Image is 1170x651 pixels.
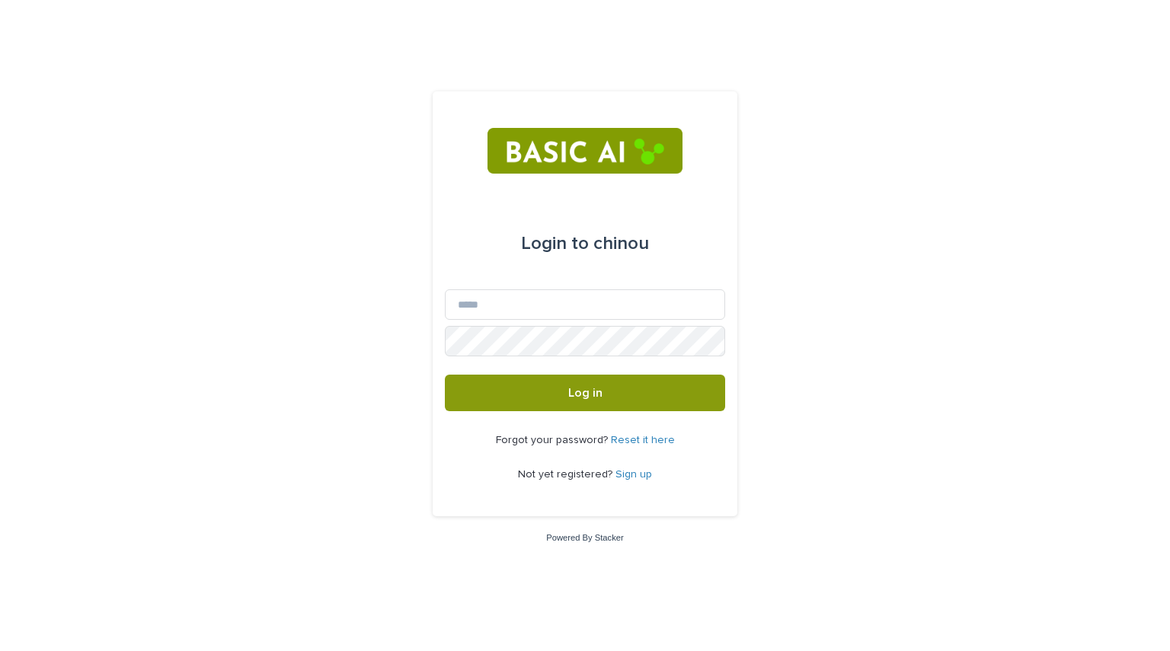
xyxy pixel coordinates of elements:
[521,222,649,265] div: chinou
[518,469,615,480] span: Not yet registered?
[445,375,725,411] button: Log in
[496,435,611,445] span: Forgot your password?
[615,469,652,480] a: Sign up
[568,387,603,399] span: Log in
[521,235,589,253] span: Login to
[546,533,623,542] a: Powered By Stacker
[487,128,682,174] img: RtIB8pj2QQiOZo6waziI
[611,435,675,445] a: Reset it here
